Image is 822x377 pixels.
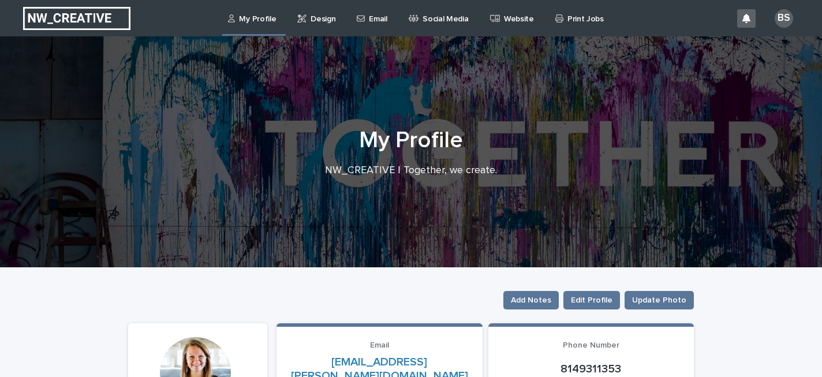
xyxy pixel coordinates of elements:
[625,291,694,309] button: Update Photo
[128,126,694,154] h1: My Profile
[370,341,389,349] span: Email
[563,291,620,309] button: Edit Profile
[511,294,551,306] span: Add Notes
[180,165,642,177] p: NW_CREATIVE | Together, we create.
[571,294,612,306] span: Edit Profile
[561,363,621,375] a: 8149311353
[503,291,559,309] button: Add Notes
[23,7,130,30] img: EUIbKjtiSNGbmbK7PdmN
[775,9,793,28] div: BS
[632,294,686,306] span: Update Photo
[563,341,619,349] span: Phone Number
